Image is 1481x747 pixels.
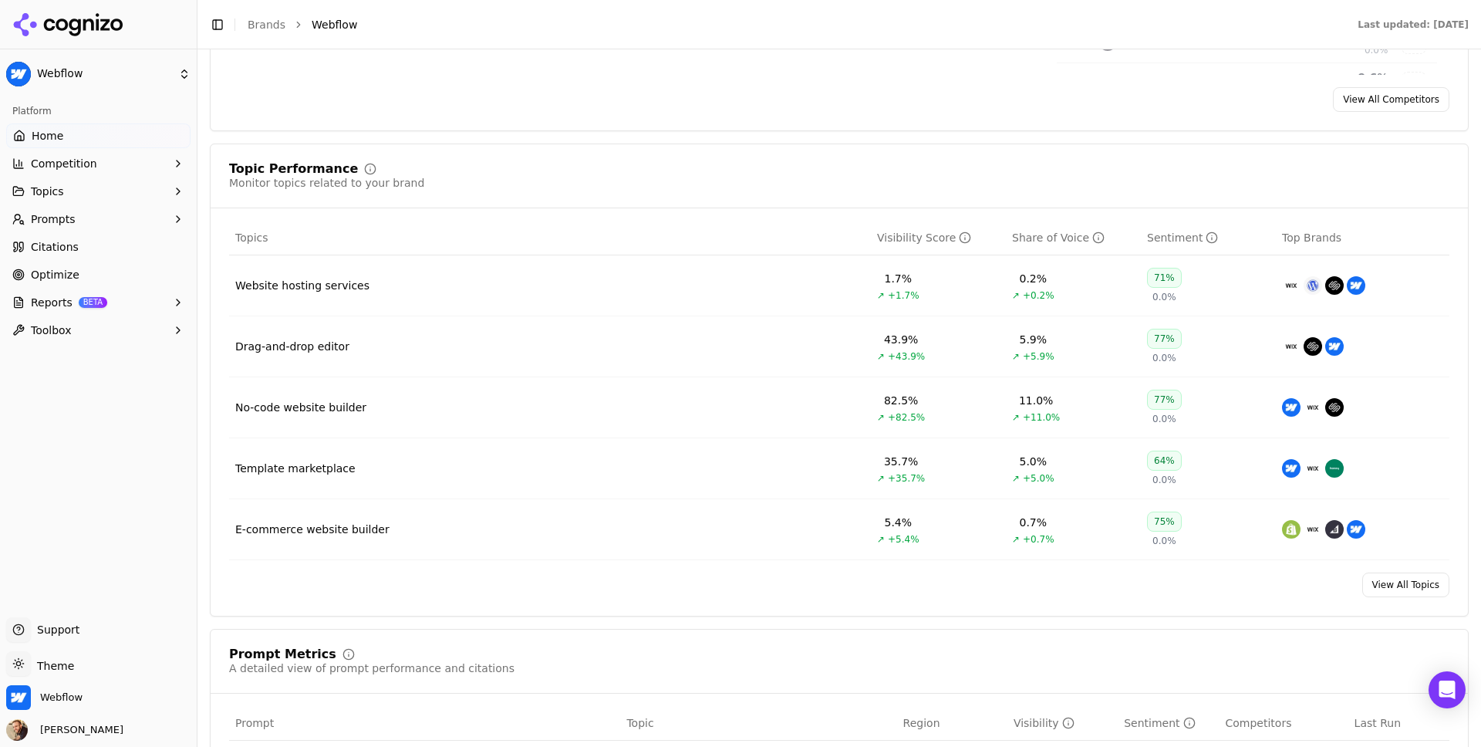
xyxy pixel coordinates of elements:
th: Topics [229,221,871,255]
div: 71% [1147,268,1182,288]
a: E-commerce website builder [235,522,390,537]
span: 0.0% [1152,352,1176,364]
div: 77% [1147,329,1182,349]
span: ↗ [1012,472,1020,485]
th: brandMentionRate [1007,706,1118,741]
div: Monitor topics related to your brand [229,175,424,191]
div: 0.7% [1020,515,1047,530]
span: 0.0% [1152,291,1176,303]
span: +35.7% [888,472,925,485]
a: Website hosting services [235,278,369,293]
a: Home [6,123,191,148]
span: +5.0% [1023,472,1054,485]
span: Prompts [31,211,76,227]
span: Theme [31,660,74,672]
th: sentiment [1141,221,1276,255]
div: 75% [1147,512,1182,532]
span: +82.5% [888,411,925,424]
span: Competitors [1225,715,1291,731]
span: +11.0% [1023,411,1060,424]
a: No-code website builder [235,400,366,415]
img: Webflow [6,62,31,86]
th: Prompt [229,706,620,741]
span: ↗ [1012,350,1020,363]
span: Toolbox [31,323,72,338]
span: Webflow [37,67,172,81]
th: Region [897,706,1007,741]
div: 43.9% [884,332,918,347]
img: squarespace [1304,337,1322,356]
span: ↗ [877,472,885,485]
div: 9.6 % [1289,69,1388,85]
div: 82.5% [884,393,918,408]
div: Open Intercom Messenger [1429,671,1466,708]
a: Template marketplace [235,461,356,476]
a: View All Competitors [1333,87,1449,112]
div: Last updated: [DATE] [1358,19,1469,31]
img: wix [1304,398,1322,417]
span: Reports [31,295,73,310]
span: ↗ [1012,411,1020,424]
span: Webflow [40,691,83,705]
th: sentiment [1118,706,1219,741]
span: Topics [235,230,268,245]
img: wix [1282,337,1301,356]
th: Competitors [1219,706,1348,741]
div: 5.9% [1020,332,1047,347]
span: +0.7% [1023,533,1054,546]
nav: breadcrumb [248,17,1327,32]
img: Webflow [6,685,31,710]
img: webflow [1347,520,1365,539]
span: +0.2% [1023,289,1054,302]
img: webflow [1282,398,1301,417]
span: ↗ [877,411,885,424]
img: webflow [1282,459,1301,478]
span: BETA [79,297,107,308]
div: Visibility [1014,715,1074,731]
button: Topics [6,179,191,204]
span: ↗ [877,289,885,302]
span: [PERSON_NAME] [34,723,123,737]
span: ↗ [877,533,885,546]
div: Share of Voice [1012,230,1105,245]
div: A detailed view of prompt performance and citations [229,661,514,676]
span: ↗ [877,350,885,363]
span: Optimize [31,267,79,282]
span: +5.9% [1023,350,1054,363]
span: +1.7% [888,289,919,302]
img: webflow [1347,276,1365,295]
span: +43.9% [888,350,925,363]
div: 77% [1147,390,1182,410]
img: bigcommerce [1325,520,1344,539]
div: Topic Performance [229,163,358,175]
span: Citations [31,239,79,255]
th: visibilityScore [871,221,1006,255]
span: Support [31,622,79,637]
span: Webflow [312,17,357,32]
div: 0.2% [1020,271,1047,286]
th: Topic [620,706,896,741]
span: Topics [31,184,64,199]
div: 5.0% [1020,454,1047,469]
button: ReportsBETA [6,290,191,315]
div: Visibility Score [877,230,971,245]
img: wix [1304,520,1322,539]
img: Brett Domeny [6,719,28,741]
div: Data table [229,221,1449,560]
span: ↗ [1012,533,1020,546]
a: Drag-and-drop editor [235,339,349,354]
span: Last Run [1354,715,1401,731]
button: Open user button [6,719,123,741]
span: Home [32,128,63,144]
img: wordpress [1304,276,1322,295]
button: Toolbox [6,318,191,343]
a: Brands [248,19,285,31]
button: Competition [6,151,191,176]
button: Show weebly data [1402,72,1426,96]
th: Top Brands [1276,221,1449,255]
div: 35.7% [884,454,918,469]
span: Top Brands [1282,230,1341,245]
th: Last Run [1348,706,1449,741]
